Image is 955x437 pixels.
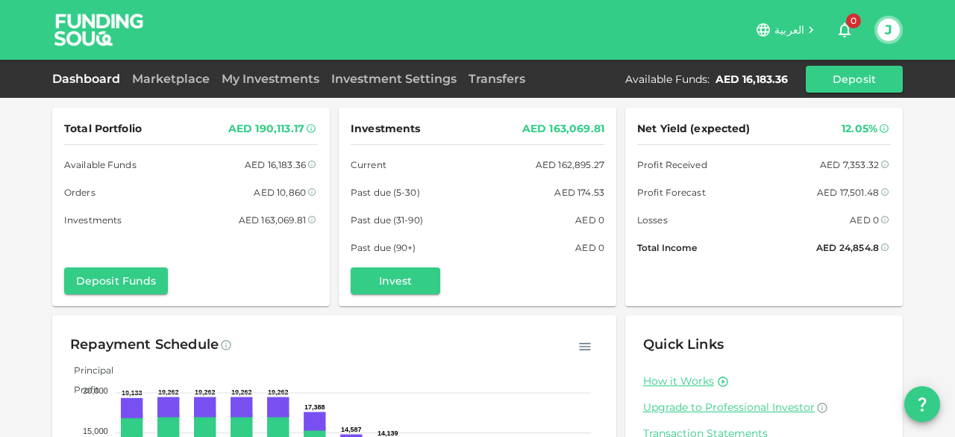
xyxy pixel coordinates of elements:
span: Past due (31-90) [351,212,423,228]
div: Repayment Schedule [70,333,219,357]
div: AED 0 [575,240,604,255]
span: Current [351,157,386,173]
button: 0 [830,15,859,45]
span: العربية [774,23,804,37]
span: Upgrade to Professional Investor [643,400,815,414]
a: Transfers [463,72,531,86]
div: AED 163,069.81 [522,120,604,138]
div: 12.05% [842,120,877,138]
span: Total Portfolio [64,120,142,138]
span: Losses [637,212,668,228]
span: 0 [846,13,861,28]
tspan: 15,000 [83,427,108,436]
a: Investment Settings [325,72,463,86]
button: question [904,386,940,422]
a: Upgrade to Professional Investor [643,400,885,415]
div: AED 162,895.27 [536,157,604,173]
tspan: 20,000 [83,386,108,395]
button: Deposit Funds [64,267,168,294]
button: J [877,19,900,41]
button: Invest [351,267,440,294]
span: Principal [63,365,113,376]
div: AED 24,854.8 [816,240,879,255]
span: Past due (5-30) [351,185,420,200]
div: AED 16,183.36 [716,72,788,87]
div: AED 0 [575,212,604,228]
a: My Investments [216,72,325,86]
span: Quick Links [643,336,724,353]
div: Available Funds : [625,72,710,87]
span: Profit Received [637,157,707,173]
div: AED 174.53 [554,185,604,200]
div: AED 163,069.81 [239,212,306,228]
span: Investments [351,120,420,138]
div: AED 10,860 [254,185,306,200]
div: AED 16,183.36 [245,157,306,173]
a: Marketplace [126,72,216,86]
span: Investments [64,212,122,228]
span: Available Funds [64,157,137,173]
div: AED 7,353.32 [820,157,879,173]
span: Net Yield (expected) [637,120,751,138]
div: AED 190,113.17 [228,120,304,138]
a: Dashboard [52,72,126,86]
span: Profit Forecast [637,185,706,200]
div: AED 17,501.48 [817,185,879,200]
span: Profit [63,384,99,395]
button: Deposit [806,66,903,93]
a: How it Works [643,374,714,388]
div: AED 0 [850,212,879,228]
span: Past due (90+) [351,240,416,255]
span: Orders [64,185,95,200]
span: Total Income [637,240,697,255]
